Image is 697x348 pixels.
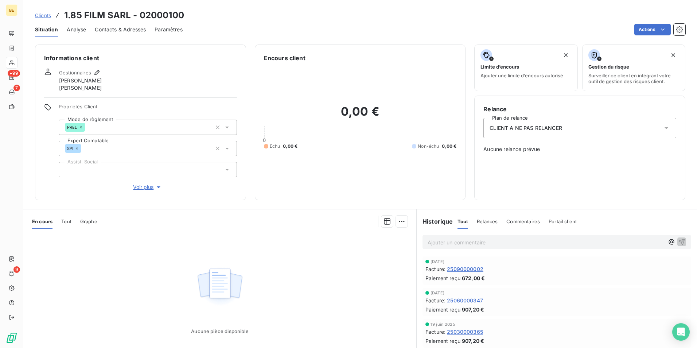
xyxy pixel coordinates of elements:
[417,217,453,226] h6: Historique
[67,146,73,151] span: SPI
[462,306,484,313] span: 907,20 €
[59,104,237,114] span: Propriétés Client
[588,73,679,84] span: Surveiller ce client en intégrant votre outil de gestion des risques client.
[490,124,562,132] span: CLIENT A NE PAS RELANCER
[462,337,484,345] span: 907,20 €
[59,77,102,84] span: [PERSON_NAME]
[425,274,460,282] span: Paiement reçu
[35,12,51,19] a: Clients
[425,306,460,313] span: Paiement reçu
[425,328,445,336] span: Facture :
[474,45,577,91] button: Limite d’encoursAjouter une limite d’encours autorisé
[264,104,457,126] h2: 0,00 €
[283,143,297,150] span: 0,00 €
[264,54,305,62] h6: Encours client
[480,64,519,70] span: Limite d’encours
[270,143,280,150] span: Échu
[13,266,20,273] span: 9
[35,12,51,18] span: Clients
[59,183,237,191] button: Voir plus
[462,274,485,282] span: 672,00 €
[61,219,71,224] span: Tout
[155,26,183,33] span: Paramètres
[85,124,91,131] input: Ajouter une valeur
[35,26,58,33] span: Situation
[191,328,248,334] span: Aucune pièce disponible
[133,183,162,191] span: Voir plus
[483,105,676,113] h6: Relance
[32,219,52,224] span: En cours
[81,145,87,152] input: Ajouter une valeur
[44,54,237,62] h6: Informations client
[447,328,483,336] span: 25030000365
[480,73,563,78] span: Ajouter une limite d’encours autorisé
[6,4,17,16] div: BE
[59,70,91,76] span: Gestionnaires
[67,26,86,33] span: Analyse
[67,125,77,129] span: PREL
[431,259,444,264] span: [DATE]
[95,26,146,33] span: Contacts & Adresses
[431,291,444,295] span: [DATE]
[549,219,577,224] span: Portail client
[80,219,97,224] span: Graphe
[588,64,629,70] span: Gestion du risque
[425,265,445,273] span: Facture :
[447,265,483,273] span: 25090000002
[442,143,456,150] span: 0,00 €
[196,264,243,310] img: Empty state
[425,337,460,345] span: Paiement reçu
[263,137,266,143] span: 0
[8,70,20,77] span: +99
[65,166,71,173] input: Ajouter une valeur
[457,219,468,224] span: Tout
[6,332,17,344] img: Logo LeanPay
[13,85,20,91] span: 7
[483,146,676,153] span: Aucune relance prévue
[447,297,483,304] span: 25060000347
[634,24,671,35] button: Actions
[672,323,690,341] div: Open Intercom Messenger
[418,143,439,150] span: Non-échu
[582,45,685,91] button: Gestion du risqueSurveiller ce client en intégrant votre outil de gestion des risques client.
[477,219,498,224] span: Relances
[59,84,102,92] span: [PERSON_NAME]
[425,297,445,304] span: Facture :
[506,219,540,224] span: Commentaires
[431,322,455,326] span: 19 juin 2025
[64,9,184,22] h3: 1.85 FILM SARL - 02000100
